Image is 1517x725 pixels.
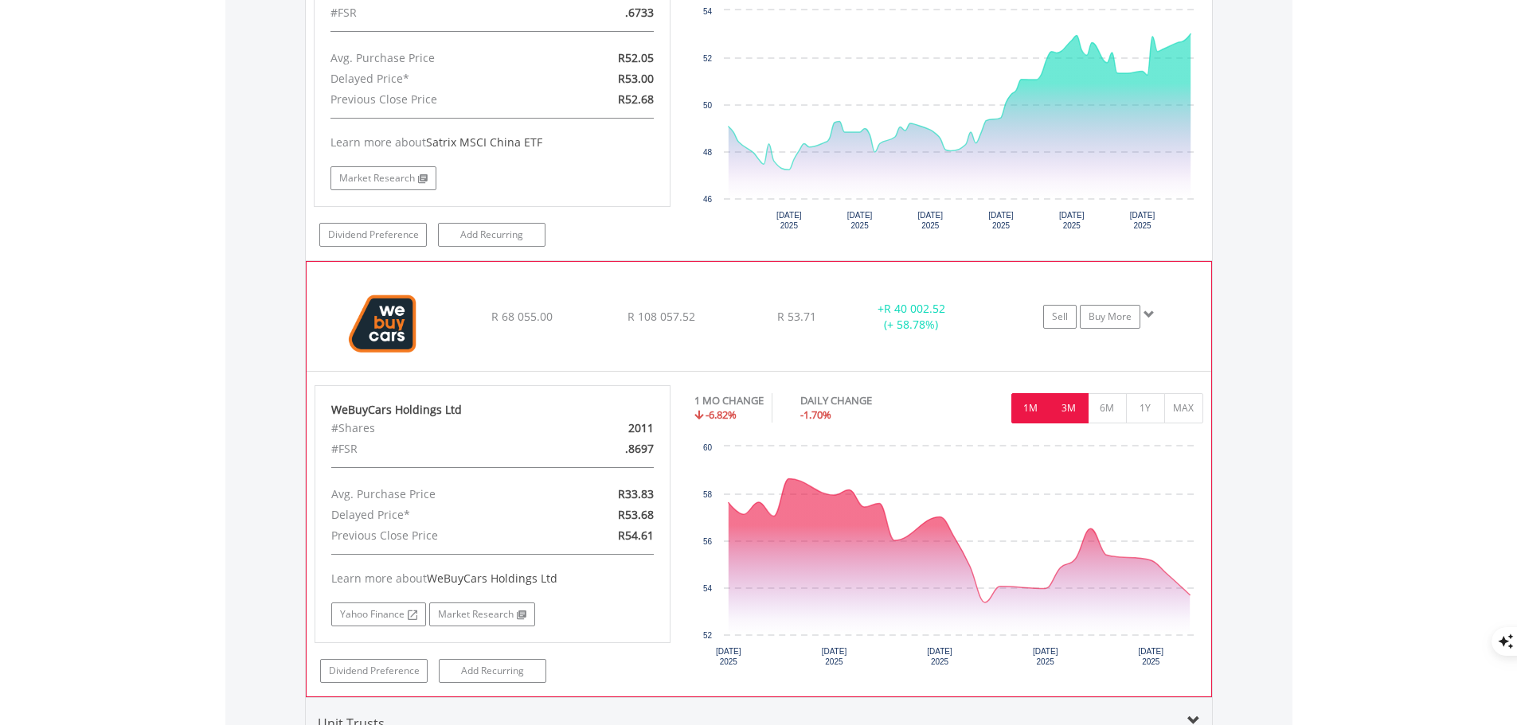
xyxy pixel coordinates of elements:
button: MAX [1164,393,1203,423]
text: [DATE] 2025 [716,647,741,666]
svg: Interactive chart [694,2,1203,241]
a: Buy More [1080,305,1140,329]
button: 1Y [1126,393,1165,423]
span: R53.00 [618,71,654,86]
span: -6.82% [706,407,737,422]
div: 1 MO CHANGE [694,393,764,408]
text: 60 [703,443,713,452]
div: WeBuyCars Holdings Ltd [331,402,655,418]
div: Avg. Purchase Price [319,484,550,505]
text: 56 [703,537,713,546]
a: Add Recurring [439,659,546,683]
span: R 40 002.52 [884,301,945,316]
text: 52 [703,54,713,63]
div: 2011 [550,418,666,439]
span: R52.05 [618,50,654,65]
span: Satrix MSCI China ETF [426,134,542,150]
img: EQU.ZA.WBC.png [315,282,452,366]
text: [DATE] 2025 [776,211,802,230]
span: -1.70% [800,407,831,422]
text: 54 [703,7,713,16]
text: 46 [703,195,713,204]
text: 50 [703,101,713,110]
div: Delayed Price* [319,68,550,89]
text: 48 [703,148,713,157]
div: + (+ 58.78%) [851,301,971,333]
text: 52 [703,631,713,640]
button: 1M [1011,393,1050,423]
a: Market Research [429,602,535,626]
span: R33.83 [618,486,654,501]
a: Sell [1043,305,1077,329]
div: Learn more about [331,571,655,587]
text: [DATE] 2025 [1033,647,1058,666]
a: Dividend Preference [320,659,428,683]
div: Avg. Purchase Price [319,48,550,68]
text: [DATE] 2025 [847,211,873,230]
div: Learn more about [330,134,654,150]
svg: Interactive chart [694,439,1202,677]
div: #Shares [319,418,550,439]
div: Chart. Highcharts interactive chart. [694,439,1203,677]
button: 6M [1088,393,1127,423]
a: Market Research [330,166,436,190]
text: [DATE] 2025 [822,647,847,666]
span: R 53.71 [777,309,816,324]
text: 54 [703,584,713,593]
div: .8697 [550,439,666,459]
div: #FSR [319,2,550,23]
span: WeBuyCars Holdings Ltd [427,571,557,586]
text: 58 [703,490,713,499]
text: [DATE] 2025 [1139,647,1164,666]
div: DAILY CHANGE [800,393,928,408]
span: R 108 057.52 [628,309,695,324]
text: [DATE] 2025 [988,211,1014,230]
text: [DATE] 2025 [1130,211,1155,230]
div: .6733 [549,2,665,23]
span: R53.68 [618,507,654,522]
div: Chart. Highcharts interactive chart. [694,2,1204,241]
a: Add Recurring [438,223,545,247]
div: #FSR [319,439,550,459]
span: R52.68 [618,92,654,107]
text: [DATE] 2025 [917,211,943,230]
a: Dividend Preference [319,223,427,247]
div: Previous Close Price [319,89,550,110]
div: Delayed Price* [319,505,550,525]
div: Previous Close Price [319,525,550,546]
span: R54.61 [618,528,654,543]
a: Yahoo Finance [331,602,426,626]
span: R 68 055.00 [491,309,553,324]
text: [DATE] 2025 [1059,211,1085,230]
text: [DATE] 2025 [927,647,952,666]
button: 3M [1050,393,1089,423]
